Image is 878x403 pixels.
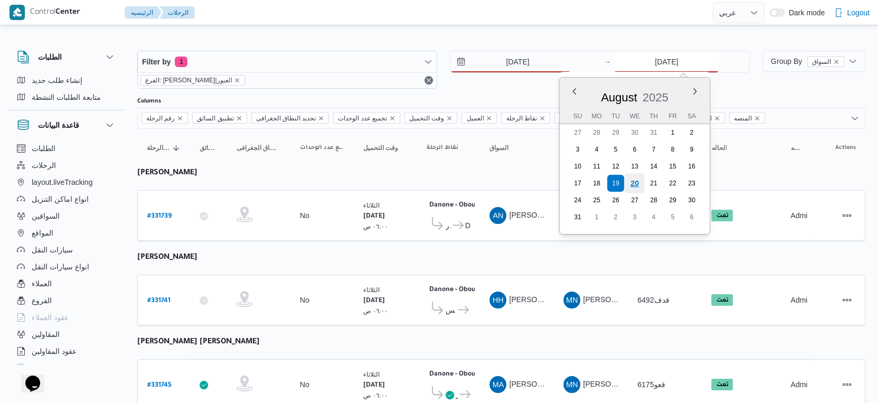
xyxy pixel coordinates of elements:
[645,141,662,158] div: day-7
[446,115,452,121] button: Remove وقت التحميل from selection in this group
[554,112,591,124] span: السواق
[509,295,570,304] span: [PERSON_NAME]
[8,72,125,110] div: الطلبات
[38,51,62,63] h3: الطلبات
[363,371,380,378] small: الثلاثاء
[32,74,82,87] span: إنشاء طلب جديد
[32,243,73,256] span: سيارات النقل
[771,57,844,65] span: Group By السواق
[32,345,77,358] span: عقود المقاولين
[13,72,120,89] button: إنشاء طلب جديد
[147,144,170,152] span: رقم الرحلة; Sorted in descending order
[446,304,456,316] span: قسم عين شمس
[13,326,120,343] button: المقاولين
[32,176,92,189] span: layout.liveTracking
[607,141,624,158] div: day-5
[32,91,101,104] span: متابعة الطلبات النشطة
[601,91,637,104] span: August
[32,328,60,341] span: المقاولين
[446,219,451,232] span: العبور
[664,109,681,124] div: Fr
[734,113,752,124] span: المنصه
[588,192,605,209] div: day-25
[32,362,75,374] span: اجهزة التليفون
[569,109,586,124] div: Su
[13,275,120,292] button: العملاء
[847,6,870,19] span: Logout
[569,192,586,209] div: day-24
[588,209,605,226] div: day-1
[32,294,52,307] span: الفروع
[300,144,344,152] span: تجميع عدد الوحدات
[754,115,760,121] button: Remove المنصه from selection in this group
[200,144,218,152] span: تطبيق السائق
[790,144,803,152] span: المنصه
[838,207,855,224] button: Actions
[13,224,120,241] button: المواقع
[607,209,624,226] div: day-2
[833,59,839,65] button: remove selected entity
[55,8,80,17] b: Center
[32,193,89,205] span: انواع اماكن التنزيل
[363,392,388,399] small: ٠٦:٠٠ ص
[683,192,700,209] div: day-30
[13,191,120,208] button: انواع اماكن التنزيل
[137,254,197,262] b: [PERSON_NAME]
[566,292,578,308] span: MN
[197,113,233,124] span: تطبيق السائق
[359,139,412,156] button: وقت التحميل
[716,297,728,304] b: تمت
[637,296,669,304] span: قدف6492
[762,51,865,72] button: Group Byالسواقremove selected entity
[539,115,545,121] button: Remove نقاط الرحلة from selection in this group
[626,209,643,226] div: day-3
[300,380,309,389] div: No
[251,112,329,124] span: تحديد النطاق الجغرافى
[333,112,400,124] span: تجميع عدد الوحدات
[711,379,733,390] span: تمت
[626,158,643,175] div: day-13
[300,211,309,220] div: No
[509,380,632,388] span: [PERSON_NAME] [PERSON_NAME]
[237,144,281,152] span: تحديد النطاق الجغرافى
[664,124,681,141] div: day-1
[422,74,435,87] button: Remove
[683,158,700,175] div: day-16
[785,8,825,17] span: Dark mode
[614,51,719,72] input: Press the down key to enter a popover containing a calendar. Press the escape key to close the po...
[493,376,504,393] span: MA
[711,210,733,221] span: تمت
[588,175,605,192] div: day-18
[607,175,624,192] div: day-19
[489,207,506,224] div: Ammad Najib Abadalzahir Jaoish
[838,292,855,308] button: Actions
[489,376,506,393] div: Mahmood Ashraf Hassan Alaioah Mtbolai
[588,124,605,141] div: day-28
[835,144,856,152] span: Actions
[137,97,161,106] label: Columns
[147,382,172,389] b: # 331745
[17,119,116,132] button: قاعدة البيانات
[13,208,120,224] button: السواقين
[429,371,479,378] b: Danone - Obour
[509,211,570,219] span: [PERSON_NAME]
[790,380,811,389] span: Admin
[691,87,699,96] button: Next month
[17,51,116,63] button: الطلبات
[13,241,120,258] button: سيارات النقل
[583,380,660,388] span: [PERSON_NAME] قلاده
[501,112,550,124] span: نقاط الرحلة
[637,380,665,389] span: قعو6175
[175,57,187,67] span: 1 active filters
[683,141,700,158] div: day-9
[588,158,605,175] div: day-11
[429,286,479,294] b: Danone - Obour
[137,169,197,177] b: [PERSON_NAME]
[11,361,44,392] iframe: chat widget
[256,113,316,124] span: تحديد النطاق الجغرافى
[626,141,643,158] div: day-6
[13,157,120,174] button: الرحلات
[146,113,175,124] span: رقم الرحلة
[645,175,662,192] div: day-21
